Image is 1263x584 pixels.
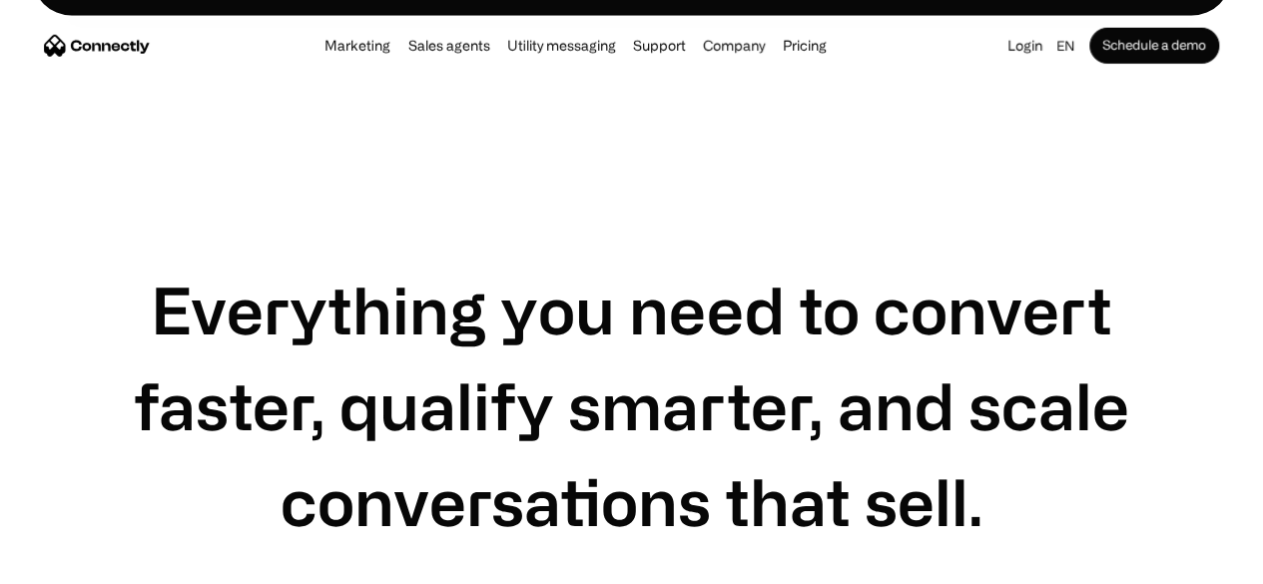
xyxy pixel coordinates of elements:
[44,31,150,61] a: home
[1089,28,1219,64] a: Schedule a demo
[40,549,120,577] ul: Language list
[697,32,771,60] div: Company
[1056,32,1074,60] div: en
[318,38,396,54] a: Marketing
[1001,32,1048,60] a: Login
[1048,32,1089,60] div: en
[501,38,622,54] a: Utility messaging
[112,262,1151,549] h1: Everything you need to convert faster, qualify smarter, and scale conversations that sell.
[777,38,833,54] a: Pricing
[703,32,765,60] div: Company
[401,38,495,54] a: Sales agents
[20,547,120,577] aside: Language selected: English
[627,38,692,54] a: Support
